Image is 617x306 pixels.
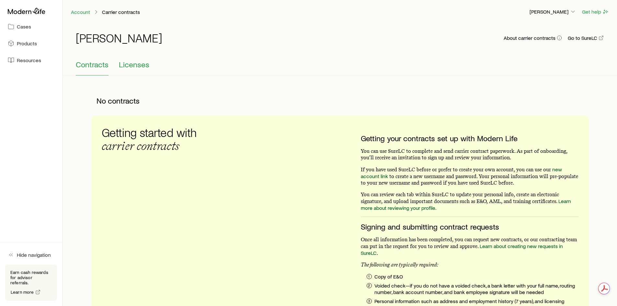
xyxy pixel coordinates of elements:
[5,248,57,262] button: Hide navigation
[76,60,109,69] span: Contracts
[17,23,31,30] span: Cases
[17,252,51,258] span: Hide navigation
[503,35,562,41] button: About carrier contracts
[368,298,370,303] p: 3
[102,126,197,153] h3: Getting started with
[17,40,37,47] span: Products
[5,36,57,51] a: Products
[361,236,578,256] p: Once all information has been completed, you can request new contracts, or our contracting team c...
[582,8,609,16] button: Get help
[102,139,179,153] span: carrier contracts
[368,283,370,288] p: 2
[361,191,578,211] p: You can review each tab within SureLC to update your personal info, create an electronic signatur...
[5,265,57,301] div: Earn cash rewards for advisor referrals.Learn more
[361,166,578,186] p: If you have used SureLC before or prefer to create your own account, you can use our to create a ...
[368,274,370,279] p: 1
[108,96,140,105] span: contracts
[361,222,578,231] h3: Signing and submitting contract requests
[361,148,578,161] p: You can use SureLC to complete and send carrier contract paperwork. As part of onboarding, you’ll...
[5,19,57,34] a: Cases
[76,31,162,44] h1: [PERSON_NAME]
[119,60,149,69] span: Licenses
[17,57,41,63] span: Resources
[374,282,578,295] p: Voided check—if you do not have a voided check, a bank letter with your full name, routing number...
[530,8,576,15] p: [PERSON_NAME]
[76,60,604,75] div: Contracting sub-page tabs
[11,290,34,294] span: Learn more
[361,262,578,268] p: The following are typically required:
[102,9,140,15] p: Carrier contracts
[529,8,577,16] button: [PERSON_NAME]
[374,273,578,280] p: Copy of E&O
[10,270,52,285] p: Earn cash rewards for advisor referrals.
[361,134,578,143] h3: Getting your contracts set up with Modern Life
[5,53,57,67] a: Resources
[97,96,106,105] span: No
[567,35,604,41] a: Go to SureLC
[71,9,90,15] a: Account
